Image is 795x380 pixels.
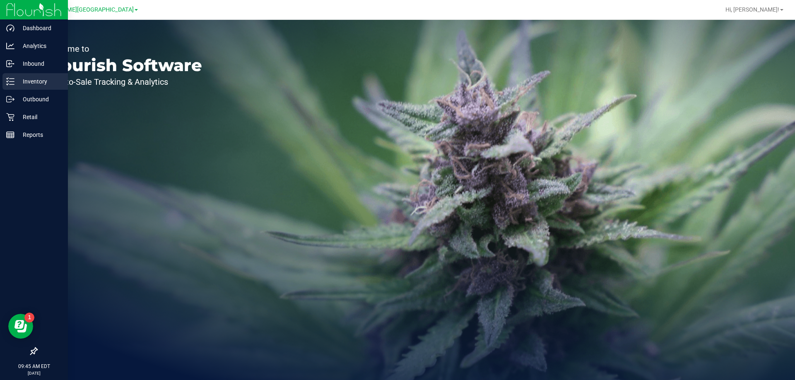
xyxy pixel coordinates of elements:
[725,6,779,13] span: Hi, [PERSON_NAME]!
[6,113,14,121] inline-svg: Retail
[14,41,64,51] p: Analytics
[6,77,14,86] inline-svg: Inventory
[8,314,33,339] iframe: Resource center
[45,57,202,74] p: Flourish Software
[6,95,14,103] inline-svg: Outbound
[14,130,64,140] p: Reports
[24,313,34,323] iframe: Resource center unread badge
[6,60,14,68] inline-svg: Inbound
[14,94,64,104] p: Outbound
[6,42,14,50] inline-svg: Analytics
[31,6,134,13] span: [PERSON_NAME][GEOGRAPHIC_DATA]
[14,112,64,122] p: Retail
[14,76,64,86] p: Inventory
[45,78,202,86] p: Seed-to-Sale Tracking & Analytics
[6,24,14,32] inline-svg: Dashboard
[14,23,64,33] p: Dashboard
[4,363,64,370] p: 09:45 AM EDT
[45,45,202,53] p: Welcome to
[14,59,64,69] p: Inbound
[6,131,14,139] inline-svg: Reports
[4,370,64,376] p: [DATE]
